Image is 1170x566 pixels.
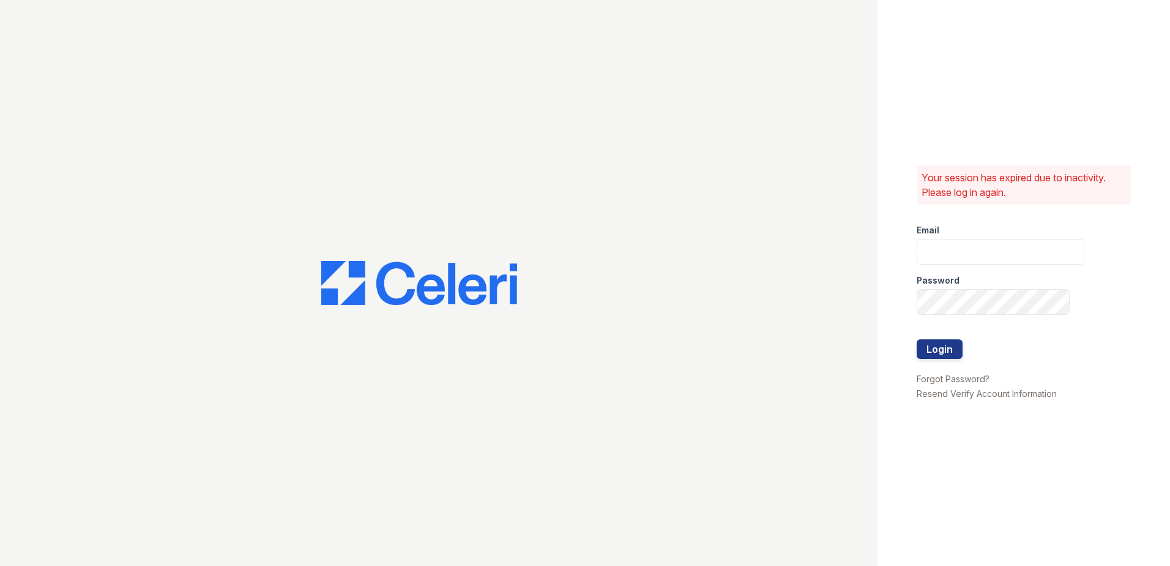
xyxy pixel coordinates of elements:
[917,374,989,384] a: Forgot Password?
[321,261,517,305] img: CE_Logo_Blue-a8612792a0a2168367f1c8372b55b34899dd931a85d93a1a3d3e32e68fde9ad4.png
[917,224,939,236] label: Email
[922,170,1126,200] p: Your session has expired due to inactivity. Please log in again.
[917,388,1057,399] a: Resend Verify Account Information
[917,339,963,359] button: Login
[917,274,959,287] label: Password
